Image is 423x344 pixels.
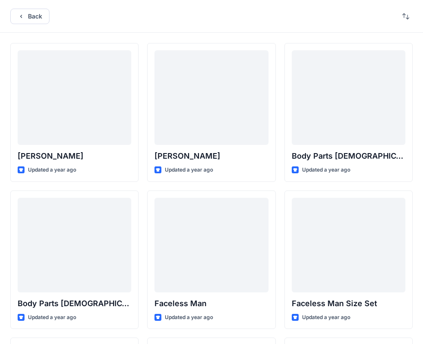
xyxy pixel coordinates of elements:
a: Faceless Man [154,198,268,292]
p: Body Parts [DEMOGRAPHIC_DATA] [292,150,405,162]
button: Back [10,9,49,24]
p: Updated a year ago [28,166,76,175]
p: Faceless Man [154,298,268,310]
p: Updated a year ago [302,313,350,322]
p: Updated a year ago [165,313,213,322]
a: Body Parts Female [18,198,131,292]
p: Updated a year ago [28,313,76,322]
a: Brenda [154,50,268,145]
p: Body Parts [DEMOGRAPHIC_DATA] [18,298,131,310]
p: [PERSON_NAME] [18,150,131,162]
p: Updated a year ago [165,166,213,175]
a: Body Parts Male [292,50,405,145]
a: Brandon [18,50,131,145]
a: Faceless Man Size Set [292,198,405,292]
p: Faceless Man Size Set [292,298,405,310]
p: Updated a year ago [302,166,350,175]
p: [PERSON_NAME] [154,150,268,162]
